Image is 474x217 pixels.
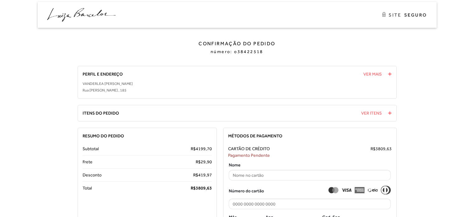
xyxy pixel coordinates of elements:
input: Nome no cartão [229,170,391,180]
span: Total [83,185,92,191]
span: 3809, [376,146,387,151]
span: 63 [387,146,392,151]
span: Itens do Pedido [83,111,119,116]
label: Nome [229,162,241,168]
span: Resumo do Pedido [83,133,124,138]
span: VANDERLEA [PERSON_NAME] [83,81,133,86]
span: 63 [207,185,212,190]
input: 0000 0000 0000 0000 [229,199,391,209]
span: SITE [389,12,401,18]
span: Confirmação do Pedido [199,41,275,47]
span: o38422518 [234,49,263,54]
span: 90 [207,159,212,164]
span: Rua [PERSON_NAME] [83,88,118,92]
span: Ver Itens [361,110,382,116]
span: 4199, [196,146,207,151]
img: Luiza Barcelos [47,8,116,22]
span: Desconto [83,172,102,178]
span: Cartão de Crédito [228,145,270,152]
span: 419, [198,172,207,177]
div: Pagamento Pendente [228,152,391,159]
span: SEGURO [404,12,427,18]
span: 97 [207,172,212,177]
span: Subtotal [83,145,99,152]
span: Métodos de Pagamento [228,133,282,138]
span: 70 [207,146,212,151]
span: R$ [191,146,196,151]
span: R$ [193,172,198,177]
span: Frete [83,159,93,165]
span: , 185 [118,88,127,92]
span: 29, [201,159,207,164]
span: 3809, [196,185,207,190]
span: Perfil e Endereço [83,72,123,76]
span: Número do cartão [229,188,264,194]
span: R$ [191,185,196,190]
span: R$ [196,159,201,164]
span: número: [211,49,232,54]
span: R$ [371,146,376,151]
span: Ver Mais [363,71,382,77]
